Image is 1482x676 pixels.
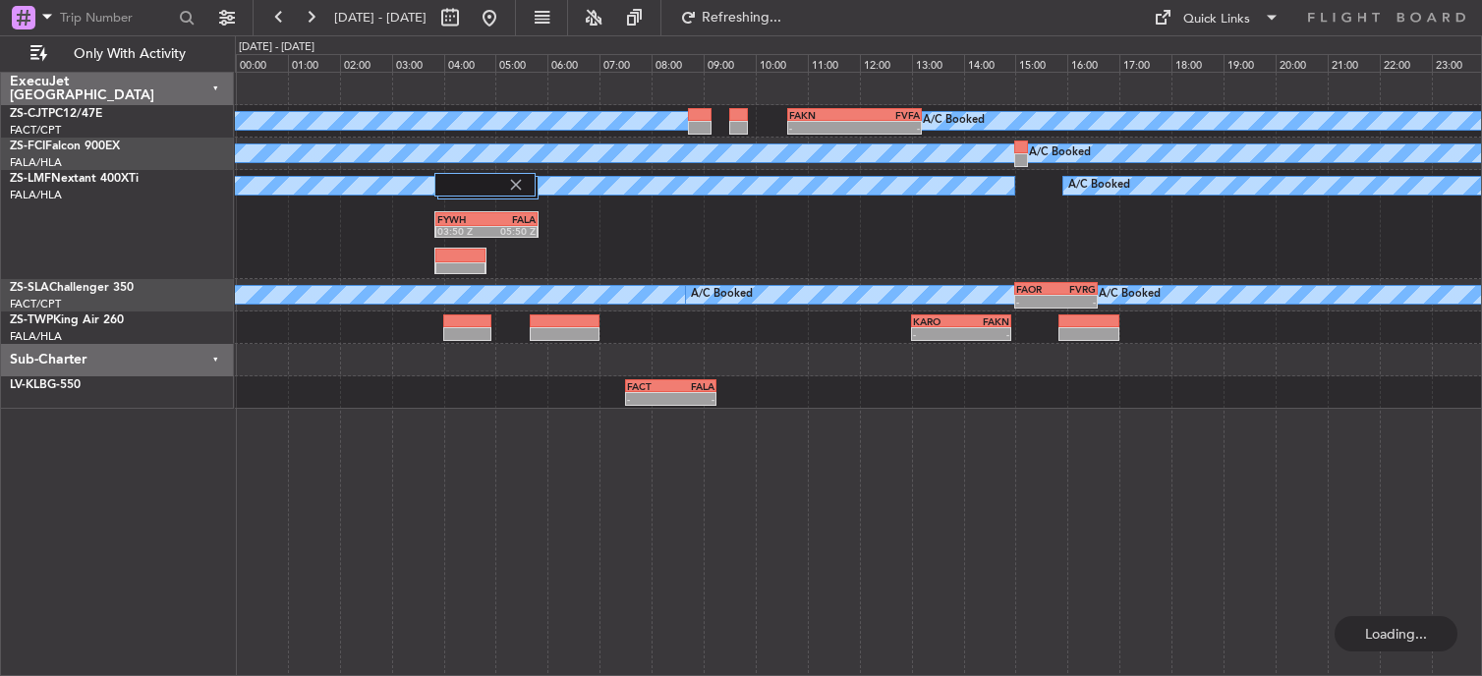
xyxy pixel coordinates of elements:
[288,54,340,72] div: 01:00
[756,54,808,72] div: 10:00
[627,380,671,392] div: FACT
[1068,171,1130,200] div: A/C Booked
[239,39,314,56] div: [DATE] - [DATE]
[670,393,714,405] div: -
[22,38,213,70] button: Only With Activity
[495,54,547,72] div: 05:00
[854,109,920,121] div: FVFA
[1016,283,1055,295] div: FAOR
[10,329,62,344] a: FALA/HLA
[912,54,964,72] div: 13:00
[1056,296,1096,308] div: -
[1099,280,1161,310] div: A/C Booked
[51,47,207,61] span: Only With Activity
[486,213,536,225] div: FALA
[860,54,912,72] div: 12:00
[1171,54,1224,72] div: 18:00
[913,315,961,327] div: KARO
[961,328,1009,340] div: -
[444,54,496,72] div: 04:00
[1224,54,1276,72] div: 19:00
[1335,616,1457,651] div: Loading...
[10,314,124,326] a: ZS-TWPKing Air 260
[961,315,1009,327] div: FAKN
[10,123,61,138] a: FACT/CPT
[854,122,920,134] div: -
[923,106,985,136] div: A/C Booked
[1015,54,1067,72] div: 15:00
[486,225,536,237] div: 05:50 Z
[340,54,392,72] div: 02:00
[704,54,756,72] div: 09:00
[437,225,486,237] div: 03:50 Z
[1183,10,1250,29] div: Quick Links
[808,54,860,72] div: 11:00
[964,54,1016,72] div: 14:00
[10,188,62,202] a: FALA/HLA
[1328,54,1380,72] div: 21:00
[10,155,62,170] a: FALA/HLA
[10,141,120,152] a: ZS-FCIFalcon 900EX
[1056,283,1096,295] div: FVRG
[507,176,525,194] img: gray-close.svg
[10,108,48,120] span: ZS-CJT
[392,54,444,72] div: 03:00
[627,393,671,405] div: -
[10,314,53,326] span: ZS-TWP
[789,109,855,121] div: FAKN
[1276,54,1328,72] div: 20:00
[10,173,51,185] span: ZS-LMF
[10,282,49,294] span: ZS-SLA
[10,379,81,391] a: LV-KLBG-550
[437,213,486,225] div: FYWH
[547,54,599,72] div: 06:00
[789,122,855,134] div: -
[10,297,61,311] a: FACT/CPT
[10,379,47,391] span: LV-KLB
[652,54,704,72] div: 08:00
[1029,139,1091,168] div: A/C Booked
[691,280,753,310] div: A/C Booked
[1119,54,1171,72] div: 17:00
[10,108,102,120] a: ZS-CJTPC12/47E
[236,54,288,72] div: 00:00
[913,328,961,340] div: -
[1016,296,1055,308] div: -
[10,282,134,294] a: ZS-SLAChallenger 350
[1380,54,1432,72] div: 22:00
[1144,2,1289,33] button: Quick Links
[10,173,139,185] a: ZS-LMFNextant 400XTi
[60,3,173,32] input: Trip Number
[10,141,45,152] span: ZS-FCI
[671,2,789,33] button: Refreshing...
[1067,54,1119,72] div: 16:00
[599,54,652,72] div: 07:00
[670,380,714,392] div: FALA
[701,11,783,25] span: Refreshing...
[334,9,427,27] span: [DATE] - [DATE]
